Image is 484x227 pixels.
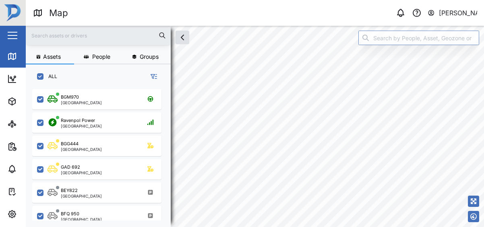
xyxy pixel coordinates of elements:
span: Groups [140,54,159,60]
div: BGM970 [61,94,79,101]
div: Sites [21,120,40,128]
div: grid [32,86,170,221]
div: Dashboard [21,74,57,83]
span: People [92,54,110,60]
div: [GEOGRAPHIC_DATA] [61,171,102,175]
input: Search assets or drivers [31,29,166,41]
input: Search by People, Asset, Geozone or Place [358,31,479,45]
div: Reports [21,142,48,151]
div: [GEOGRAPHIC_DATA] [61,217,102,221]
div: Map [21,52,39,61]
div: BEY822 [61,187,78,194]
button: [PERSON_NAME] [427,7,478,19]
div: [GEOGRAPHIC_DATA] [61,194,102,198]
div: Ravenpol Power [61,117,95,124]
div: [PERSON_NAME] [439,8,478,18]
div: Assets [21,97,46,106]
div: BFQ 950 [61,210,79,217]
div: Tasks [21,187,43,196]
div: Map [49,6,68,20]
div: [GEOGRAPHIC_DATA] [61,124,102,128]
div: [GEOGRAPHIC_DATA] [61,147,102,151]
canvas: Map [26,26,484,227]
div: Settings [21,210,50,219]
div: Alarms [21,165,46,173]
label: ALL [43,73,57,80]
div: [GEOGRAPHIC_DATA] [61,101,102,105]
div: BGG444 [61,140,79,147]
span: Assets [43,54,61,60]
div: GAD 692 [61,164,80,171]
img: Main Logo [4,4,22,22]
